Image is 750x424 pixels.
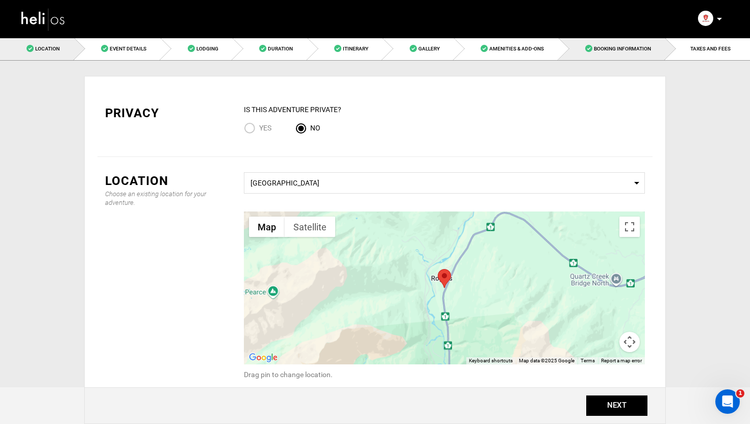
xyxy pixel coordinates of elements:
span: Map data ©2025 Google [519,358,574,363]
span: TAXES AND FEES [690,46,731,51]
a: Report a map error [601,358,642,363]
span: Select box activate [244,172,645,194]
img: img_9251f6c852f2d69a6fdc2f2f53e7d310.png [698,11,713,26]
span: Duration [268,46,293,51]
img: Google [246,351,280,364]
span: [GEOGRAPHIC_DATA] [251,175,638,188]
button: Keyboard shortcuts [469,357,513,364]
a: Terms (opens in new tab) [581,358,595,363]
span: Amenities & Add-Ons [489,46,544,51]
span: Lodging [196,46,218,51]
span: Booking Information [594,46,651,51]
span: Location [35,46,60,51]
button: Toggle fullscreen view [619,217,640,237]
div: Drag pin to change location. [244,369,645,380]
span: Yes [259,124,271,132]
span: 1 [736,389,744,397]
span: Itinerary [343,46,368,51]
div: Location [105,172,229,190]
span: Gallery [418,46,440,51]
img: heli-logo [20,6,66,33]
a: Open this area in Google Maps (opens a new window) [246,351,280,364]
div: Privacy [105,104,229,122]
button: Show satellite imagery [285,217,335,237]
div: Choose an existing location for your adventure. [105,190,229,207]
span: Event Details [110,46,146,51]
button: NEXT [586,395,647,416]
button: Show street map [249,217,285,237]
iframe: Intercom live chat [715,389,740,414]
span: No [310,124,320,132]
div: IS this Adventure Private? [244,104,645,115]
button: Map camera controls [619,332,640,352]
